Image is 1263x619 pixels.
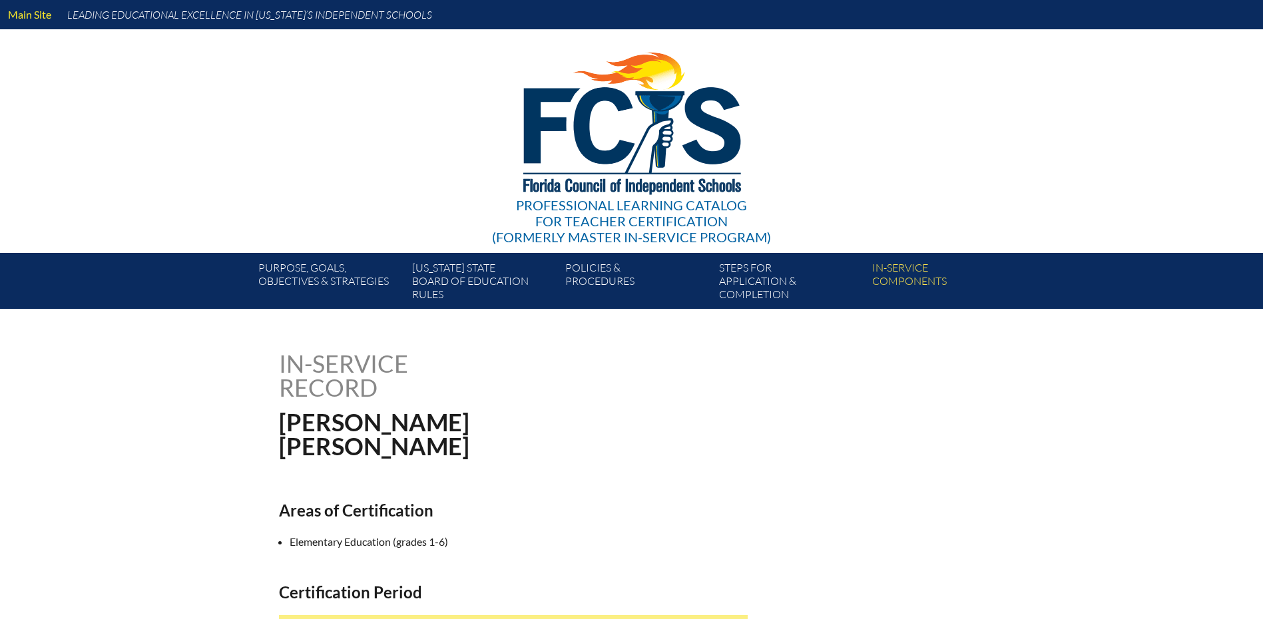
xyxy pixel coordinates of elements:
div: Professional Learning Catalog (formerly Master In-service Program) [492,197,771,245]
a: Policies &Procedures [560,258,713,309]
h2: Certification Period [279,582,748,602]
a: Professional Learning Catalog for Teacher Certification(formerly Master In-service Program) [487,27,776,248]
h2: Areas of Certification [279,501,748,520]
a: Steps forapplication & completion [714,258,867,309]
img: FCISlogo221.eps [494,29,769,211]
h1: In-service record [279,351,547,399]
li: Elementary Education (grades 1-6) [290,533,758,550]
a: In-servicecomponents [867,258,1020,309]
a: [US_STATE] StateBoard of Education rules [407,258,560,309]
a: Main Site [3,5,57,23]
span: for Teacher Certification [535,213,728,229]
a: Purpose, goals,objectives & strategies [253,258,406,309]
h1: [PERSON_NAME] [PERSON_NAME] [279,410,716,458]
